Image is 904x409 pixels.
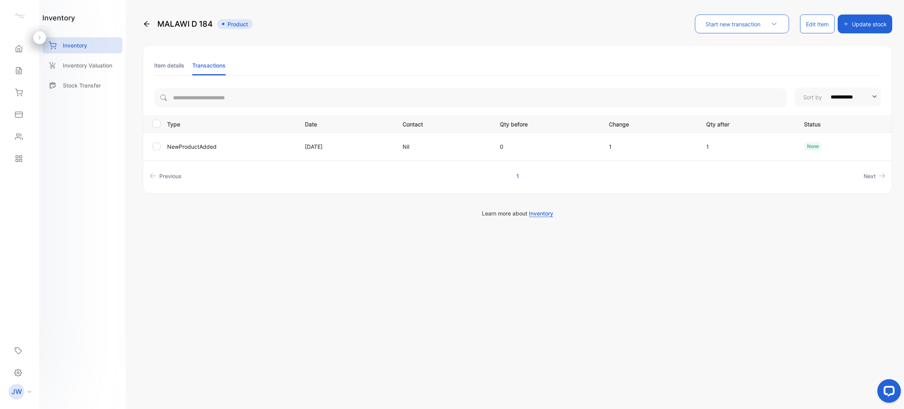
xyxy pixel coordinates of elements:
a: Inventory Valuation [42,57,122,73]
span: Product [217,19,253,29]
p: 1 [706,142,787,151]
td: NewProductAdded [164,132,295,161]
a: Inventory [42,37,122,53]
p: Contact [403,119,484,128]
p: [DATE] [305,142,386,151]
p: Inventory Valuation [63,61,112,69]
p: Change [609,119,690,128]
p: Qty before [500,119,593,128]
p: Date [305,119,386,128]
a: Stock Transfer [42,77,122,93]
li: Item details [154,55,184,75]
p: Type [167,119,295,128]
a: Previous page [146,169,185,183]
button: Sort by [795,88,881,106]
button: Edit Item [800,15,835,33]
button: Update stock [838,15,892,33]
button: Start new transaction [695,15,789,33]
p: 0 [500,142,593,151]
p: Status [804,119,885,128]
li: Transactions [192,55,226,75]
span: Next [864,172,876,180]
p: 1 [609,142,690,151]
p: JW [11,387,22,397]
iframe: LiveChat chat widget [871,376,904,409]
div: None [804,142,822,151]
span: Inventory [529,210,553,217]
img: logo [14,10,26,22]
a: Page 1 is your current page [507,169,529,183]
p: Nil [403,142,484,151]
ul: Pagination [143,169,892,183]
p: Learn more about [143,209,892,217]
p: Sort by [803,93,822,101]
p: Stock Transfer [63,81,101,89]
a: Next page [860,169,889,183]
p: Qty after [706,119,787,128]
p: Inventory [63,41,87,49]
div: MALAWI D 184 [143,15,253,33]
span: Previous [159,172,182,180]
h1: inventory [42,13,75,23]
